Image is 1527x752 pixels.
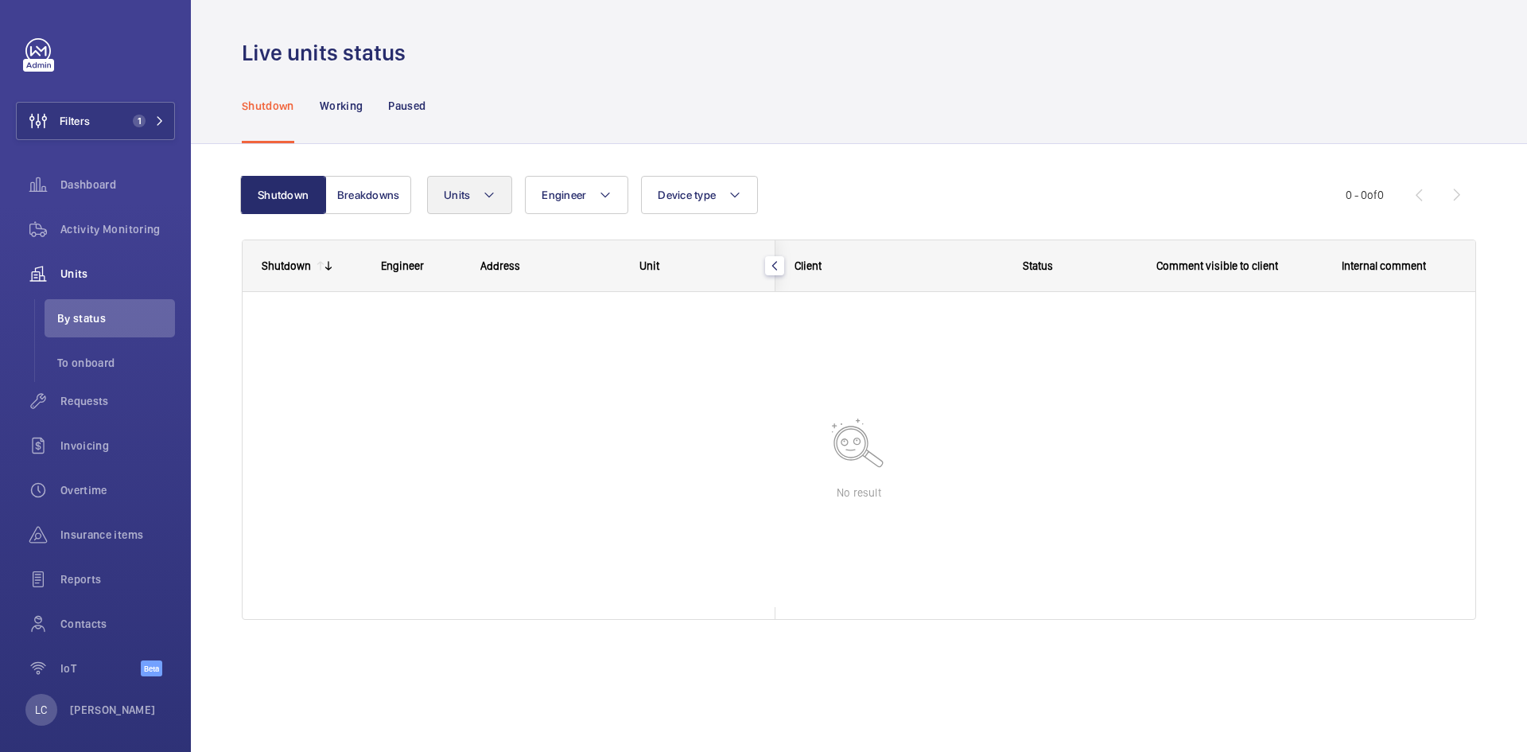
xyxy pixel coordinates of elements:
[1023,259,1053,272] span: Status
[60,616,175,632] span: Contacts
[388,98,425,114] p: Paused
[133,115,146,127] span: 1
[60,113,90,129] span: Filters
[262,259,311,272] div: Shutdown
[242,98,294,114] p: Shutdown
[1342,259,1426,272] span: Internal comment
[60,482,175,498] span: Overtime
[325,176,411,214] button: Breakdowns
[60,393,175,409] span: Requests
[1346,189,1384,201] span: 0 - 0 0
[639,259,756,272] div: Unit
[60,221,175,237] span: Activity Monitoring
[641,176,758,214] button: Device type
[57,310,175,326] span: By status
[60,438,175,454] span: Invoicing
[381,259,424,272] span: Engineer
[60,660,141,676] span: IoT
[60,527,175,543] span: Insurance items
[35,702,47,718] p: LC
[658,189,716,201] span: Device type
[320,98,363,114] p: Working
[70,702,156,718] p: [PERSON_NAME]
[795,259,822,272] span: Client
[60,571,175,587] span: Reports
[427,176,512,214] button: Units
[242,38,415,68] h1: Live units status
[60,266,175,282] span: Units
[542,189,586,201] span: Engineer
[240,176,326,214] button: Shutdown
[1156,259,1278,272] span: Comment visible to client
[60,177,175,193] span: Dashboard
[480,259,520,272] span: Address
[444,189,470,201] span: Units
[525,176,628,214] button: Engineer
[1367,189,1377,201] span: of
[141,660,162,676] span: Beta
[57,355,175,371] span: To onboard
[16,102,175,140] button: Filters1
